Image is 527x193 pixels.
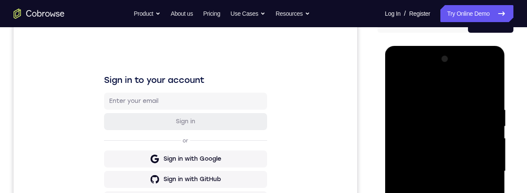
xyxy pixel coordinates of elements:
button: Sign in with GitHub [90,155,254,172]
a: Go to the home page [14,9,65,19]
a: Try Online Demo [440,5,513,22]
p: or [167,122,176,128]
div: Sign in with Intercom [147,180,211,188]
a: Log In [385,5,400,22]
h1: Sign in to your account [90,58,254,70]
button: Sign in with Intercom [90,176,254,193]
button: Product [134,5,161,22]
div: Sign in with Google [150,139,208,148]
span: / [404,9,406,19]
button: Sign in [90,97,254,114]
div: Sign in with GitHub [150,159,207,168]
a: Register [409,5,430,22]
button: Resources [276,5,310,22]
a: Pricing [203,5,220,22]
a: About us [171,5,193,22]
button: Sign in with Google [90,135,254,152]
button: Use Cases [231,5,265,22]
input: Enter your email [96,81,248,90]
